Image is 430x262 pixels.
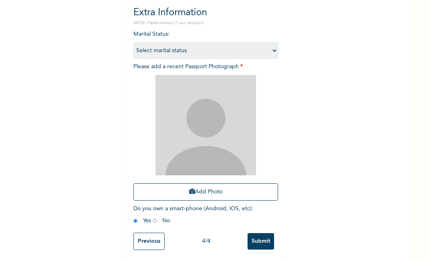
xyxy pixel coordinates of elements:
[133,206,253,223] span: Do you own a smart-phone (Android, iOS, etc) : Yes No
[165,237,248,246] div: 4 / 4
[156,75,256,175] img: Crop
[133,6,278,20] h2: Extra Information
[248,233,274,250] input: Submit
[133,183,278,201] button: Add Photo
[133,31,278,53] span: Marital Status :
[133,233,165,250] input: Previous
[133,64,278,205] span: Please add a recent Passport Photograph
[133,20,278,26] p: NOTE: Fields marked (*) are required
